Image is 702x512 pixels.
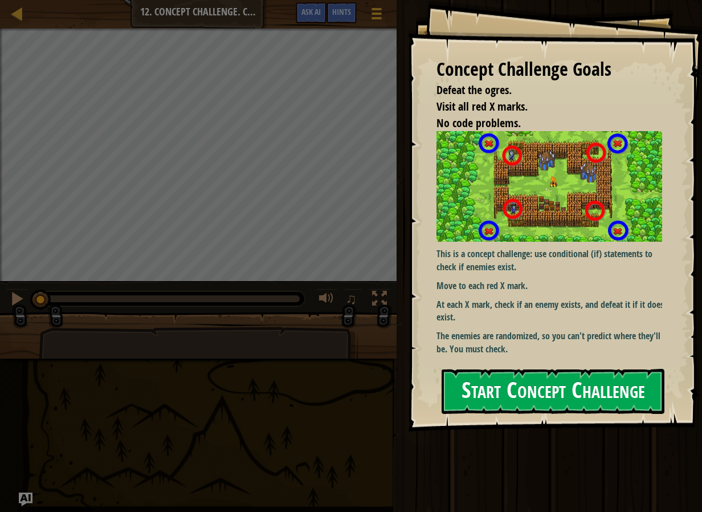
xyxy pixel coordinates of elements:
[422,82,659,99] li: Defeat the ogres.
[362,2,391,29] button: Show game menu
[436,131,671,242] img: 2017 12 11 14 13 46 basic if a
[436,330,671,356] p: The enemies are randomized, so you can't predict where they'll be. You must check.
[422,99,659,115] li: Visit all red X marks.
[332,6,351,17] span: Hints
[315,288,338,312] button: Adjust volume
[436,99,528,114] span: Visit all red X marks.
[296,2,326,23] button: Ask AI
[19,493,32,506] button: Ask AI
[301,6,321,17] span: Ask AI
[442,369,664,414] button: Start Concept Challenge
[344,288,363,312] button: ♫
[436,115,521,131] span: No code problems.
[422,115,659,132] li: No code problems.
[346,290,357,307] span: ♫
[436,247,671,274] p: This is a concept challenge: use conditional (if) statements to check if enemies exist.
[436,82,512,97] span: Defeat the ogres.
[6,288,28,312] button: Ctrl + P: Pause
[436,298,671,324] p: At each X mark, check if an enemy exists, and defeat it if it does exist.
[436,56,662,83] div: Concept Challenge Goals
[436,279,671,292] p: Move to each red X mark.
[368,288,391,312] button: Toggle fullscreen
